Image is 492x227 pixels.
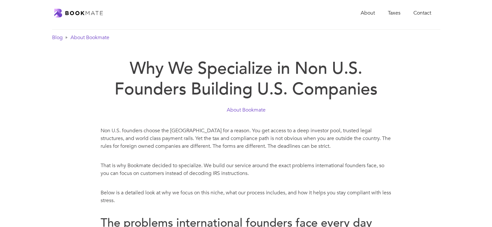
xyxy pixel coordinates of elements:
a: About Bookmate [71,34,109,41]
p: That is why Bookmate decided to specialize. We build our service around the exact problems intern... [101,162,392,177]
p: ‍ [101,179,392,187]
a: home [54,9,103,17]
p: Below is a detailed look at why we focus on this niche, what our process includes, and how it hel... [101,189,392,204]
p: ‍ [101,152,392,160]
p: Non U.S. founders choose the [GEOGRAPHIC_DATA] for a reason. You get access to a deep investor po... [101,127,392,150]
a: About [354,6,381,20]
p: ‍ [101,206,392,214]
a: Taxes [381,6,407,20]
h1: Why We Specialize in Non U.S. Founders Building U.S. Companies [100,58,393,100]
a: Blog [52,34,63,41]
a: About Bookmate [227,106,266,114]
a: Contact [407,6,438,20]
